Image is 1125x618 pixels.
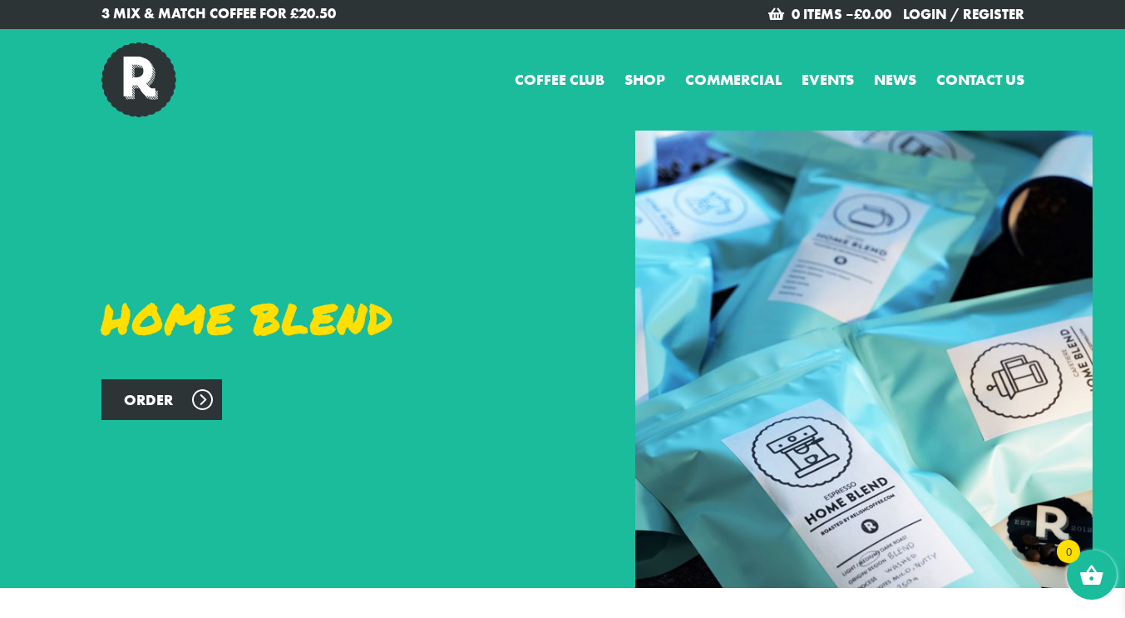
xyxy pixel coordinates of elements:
h1: Home Blend [101,298,550,339]
a: 3 Mix & Match Coffee for £20.50 [101,3,550,25]
a: Login / Register [903,5,1024,23]
a: Shop [624,68,665,91]
bdi: 0.00 [854,5,891,23]
span: £ [854,5,862,23]
a: Coffee Club [515,68,604,91]
a: Contact us [936,68,1024,91]
img: Relish Coffee [101,42,176,117]
a: Order [101,379,222,420]
a: Events [802,68,854,91]
a: News [874,68,916,91]
a: Commercial [685,68,782,91]
span: 0 [1057,540,1080,563]
a: 0 items –£0.00 [792,5,891,23]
